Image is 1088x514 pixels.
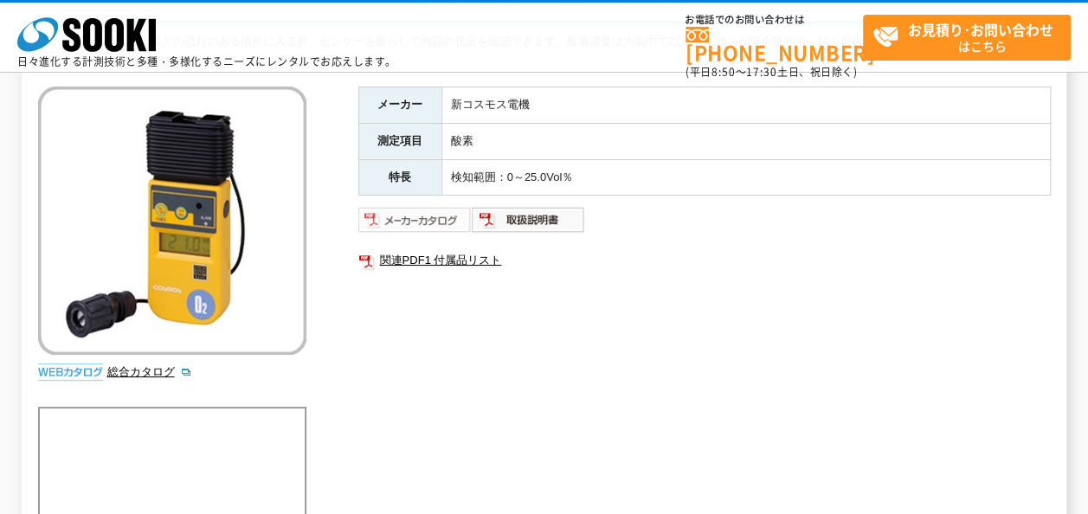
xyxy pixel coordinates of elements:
[38,87,306,355] img: デジタル酸素濃度計 XO-326ⅡsA
[441,123,1050,159] td: 酸素
[441,159,1050,196] td: 検知範囲：0～25.0Vol％
[686,27,863,62] a: [PHONE_NUMBER]
[472,206,585,234] img: 取扱説明書
[441,87,1050,123] td: 新コスモス電機
[686,64,857,80] span: (平日 ～ 土日、祝日除く)
[863,15,1071,61] a: お見積り･お問い合わせはこちら
[38,363,103,381] img: webカタログ
[711,64,736,80] span: 8:50
[17,56,396,67] p: 日々進化する計測技術と多種・多様化するニーズにレンタルでお応えします。
[872,16,1070,59] span: はこちら
[358,87,441,123] th: メーカー
[472,218,585,231] a: 取扱説明書
[358,159,441,196] th: 特長
[358,249,1051,272] a: 関連PDF1 付属品リスト
[686,15,863,25] span: お電話でのお問い合わせは
[746,64,777,80] span: 17:30
[107,365,192,378] a: 総合カタログ
[358,206,472,234] img: メーカーカタログ
[358,218,472,231] a: メーカーカタログ
[358,123,441,159] th: 測定項目
[908,19,1053,40] strong: お見積り･お問い合わせ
